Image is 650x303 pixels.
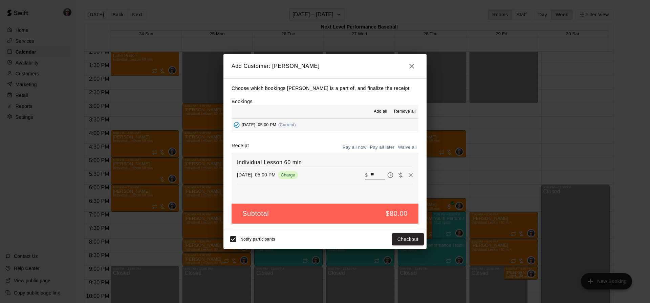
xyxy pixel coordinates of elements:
h6: Individual Lesson 60 min [237,158,413,167]
button: Pay all now [341,142,368,153]
span: Remove all [394,108,416,115]
span: Charge [278,172,298,177]
label: Receipt [232,142,249,153]
button: Add all [370,106,391,117]
p: [DATE]: 05:00 PM [237,171,276,178]
button: Remove [406,170,416,180]
span: (Current) [278,122,296,127]
h5: Subtotal [242,209,269,218]
span: Notify participants [240,237,275,242]
button: Pay all later [368,142,396,153]
button: Added - Collect Payment[DATE]: 05:00 PM(Current) [232,119,418,131]
button: Waive all [396,142,418,153]
button: Checkout [392,233,424,246]
span: Pay later [385,172,395,177]
p: $ [365,172,368,178]
p: Choose which bookings [PERSON_NAME] is a part of, and finalize the receipt [232,84,418,93]
h5: $80.00 [386,209,408,218]
span: [DATE]: 05:00 PM [242,122,276,127]
span: Add all [374,108,387,115]
span: Waive payment [395,172,406,177]
button: Remove all [391,106,418,117]
label: Bookings [232,99,253,104]
h2: Add Customer: [PERSON_NAME] [223,54,427,78]
button: Added - Collect Payment [232,120,242,130]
